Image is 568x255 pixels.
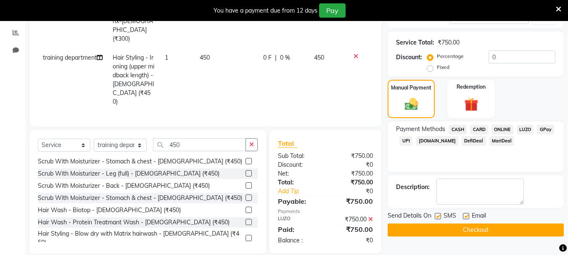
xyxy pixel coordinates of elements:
[165,54,168,61] span: 1
[437,53,464,60] label: Percentage
[396,125,445,134] span: Payment Methods
[517,125,534,134] span: LUZO
[325,196,379,206] div: ₹750.00
[278,139,297,148] span: Total
[272,160,325,169] div: Discount:
[38,157,242,166] div: Scrub With Moisturizer - Stomach & chest - [DEMOGRAPHIC_DATA] (₹450)
[113,54,154,105] span: Hair Styling - Ironing (upper midback length) - [DEMOGRAPHIC_DATA] (₹450)
[388,211,431,222] span: Send Details On
[460,96,483,113] img: _gift.svg
[470,125,488,134] span: CARD
[272,187,334,196] a: Add Tip
[437,63,449,71] label: Fixed
[401,97,422,112] img: _cash.svg
[272,215,325,224] div: LUZO
[38,229,242,247] div: Hair Styling - Blow dry with Matrix hairwash - [DEMOGRAPHIC_DATA] (₹450)
[272,224,325,234] div: Paid:
[325,160,379,169] div: ₹0
[272,169,325,178] div: Net:
[272,236,325,245] div: Balance :
[396,38,434,47] div: Service Total:
[38,194,242,202] div: Scrub With Moisturizer - Stomach & chest - [DEMOGRAPHIC_DATA] (₹450)
[325,215,379,224] div: ₹750.00
[491,125,513,134] span: ONLINE
[472,211,486,222] span: Email
[325,236,379,245] div: ₹0
[396,53,422,62] div: Discount:
[438,38,460,47] div: ₹750.00
[38,206,181,215] div: Hair Wash - Biotop - [DEMOGRAPHIC_DATA] (₹450)
[462,136,486,146] span: DefiDeal
[272,152,325,160] div: Sub Total:
[325,152,379,160] div: ₹750.00
[391,84,431,92] label: Manual Payment
[388,223,564,237] button: Checkout
[200,54,210,61] span: 450
[43,54,97,61] span: training department
[416,136,458,146] span: [DOMAIN_NAME]
[319,3,346,18] button: Pay
[537,125,554,134] span: GPay
[457,83,486,91] label: Redemption
[396,183,430,192] div: Description:
[335,187,380,196] div: ₹0
[325,178,379,187] div: ₹750.00
[444,211,456,222] span: SMS
[153,138,246,151] input: Search or Scan
[38,218,230,227] div: Hair Wash - Protein Treatmant Wash - [DEMOGRAPHIC_DATA] (₹450)
[38,169,219,178] div: Scrub With Moisturizer - Leg (full) - [DEMOGRAPHIC_DATA] (₹450)
[272,196,325,206] div: Payable:
[489,136,515,146] span: MariDeal
[263,53,272,62] span: 0 F
[214,6,317,15] div: You have a payment due from 12 days
[275,53,277,62] span: |
[38,181,210,190] div: Scrub With Moisturizer - Back - [DEMOGRAPHIC_DATA] (₹450)
[325,169,379,178] div: ₹750.00
[314,54,324,61] span: 450
[280,53,290,62] span: 0 %
[449,125,467,134] span: CASH
[399,136,412,146] span: UPI
[325,224,379,234] div: ₹750.00
[272,178,325,187] div: Total:
[278,208,373,215] div: Payments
